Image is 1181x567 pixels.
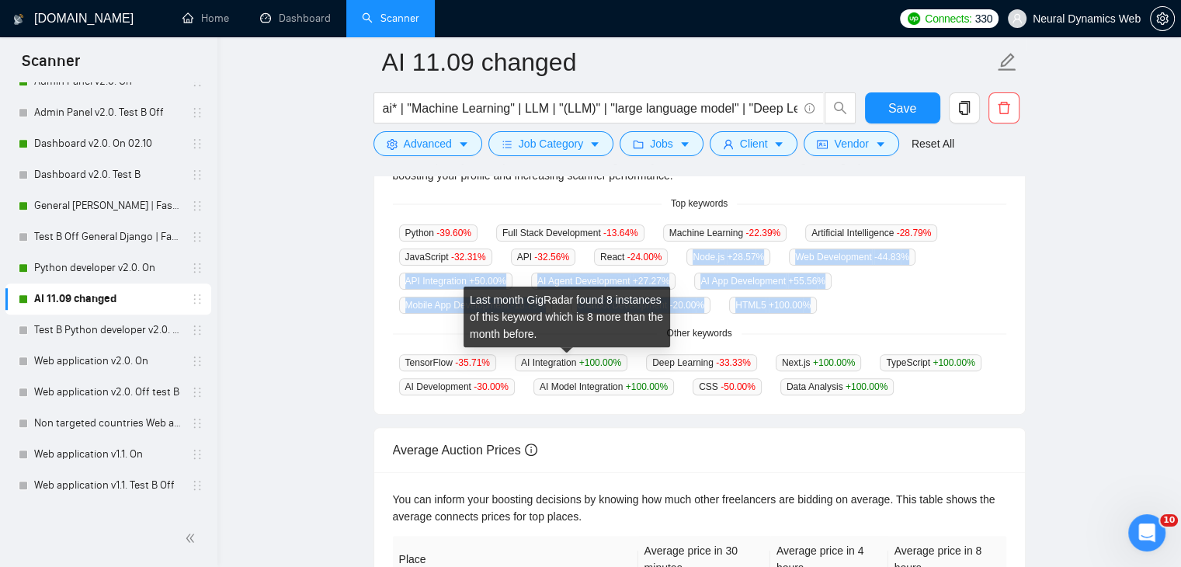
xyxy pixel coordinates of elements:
[34,501,182,532] a: Web scraping
[780,378,894,395] span: Data Analysis
[773,138,784,150] span: caret-down
[191,106,203,119] span: holder
[34,159,182,190] a: Dashboard v2.0. Test B
[988,92,1019,123] button: delete
[933,357,974,368] span: +100.00 %
[34,346,182,377] a: Web application v2.0. On
[846,381,887,392] span: +100.00 %
[515,354,627,371] span: AI Integration
[710,131,798,156] button: userClientcaret-down
[694,273,831,290] span: AI App Development
[1150,12,1175,25] a: setting
[776,354,861,371] span: Next.js
[464,287,670,347] div: Last month GigRadar found 8 instances of this keyword which is 8 more than the month before.
[474,381,509,392] span: -30.00 %
[874,252,909,263] span: -44.83 %
[875,138,886,150] span: caret-down
[393,491,1006,525] div: You can inform your boosting decisions by knowing how much other freelancers are bidding on avera...
[362,12,419,25] a: searchScanner
[769,300,811,311] span: +100.00 %
[191,262,203,274] span: holder
[745,228,780,238] span: -22.39 %
[804,131,898,156] button: idcardVendorcaret-down
[191,200,203,212] span: holder
[399,378,515,395] span: AI Development
[191,137,203,150] span: holder
[633,276,670,287] span: +27.27 %
[813,357,855,368] span: +100.00 %
[825,92,856,123] button: search
[34,408,182,439] a: Non targeted countries Web application v2.0. On
[534,252,569,263] span: -32.56 %
[679,138,690,150] span: caret-down
[34,439,182,470] a: Web application v1.1. On
[788,276,825,287] span: +55.56 %
[663,224,787,242] span: Machine Learning
[1012,13,1023,24] span: user
[191,169,203,181] span: holder
[805,224,937,242] span: Artificial Intelligence
[496,224,644,242] span: Full Stack Development
[626,381,668,392] span: +100.00 %
[34,470,182,501] a: Web application v1.1. Test B Off
[865,92,940,123] button: Save
[191,417,203,430] span: holder
[949,92,980,123] button: copy
[531,273,676,290] span: AI Agent Development
[740,135,768,152] span: Client
[662,197,737,211] span: Top keywords
[13,7,24,32] img: logo
[34,97,182,128] a: Admin Panel v2.0. Test B Off
[34,252,182,283] a: Python developer v2.0. On
[729,297,817,314] span: HTML5
[9,50,92,82] span: Scanner
[925,10,971,27] span: Connects:
[627,252,662,263] span: -24.00 %
[34,315,182,346] a: Test B Python developer v2.0. Off
[897,228,932,238] span: -28.79 %
[693,378,762,395] span: CSS
[182,12,229,25] a: homeHome
[191,386,203,398] span: holder
[1151,12,1174,25] span: setting
[488,131,613,156] button: barsJob Categorycaret-down
[950,101,979,115] span: copy
[716,357,751,368] span: -33.33 %
[185,530,200,546] span: double-left
[191,479,203,492] span: holder
[888,99,916,118] span: Save
[594,249,668,266] span: React
[880,354,981,371] span: TypeScript
[975,10,992,27] span: 330
[727,252,764,263] span: +28.57 %
[404,135,452,152] span: Advanced
[511,249,575,266] span: API
[669,300,704,311] span: -20.00 %
[451,252,486,263] span: -32.31 %
[191,231,203,243] span: holder
[382,43,994,82] input: Scanner name...
[399,249,492,266] span: JavaScript
[646,354,757,371] span: Deep Learning
[525,444,537,456] span: info-circle
[34,283,182,315] a: AI 11.09 changed
[373,131,482,156] button: settingAdvancedcaret-down
[633,138,644,150] span: folder
[191,324,203,336] span: holder
[603,228,638,238] span: -13.64 %
[458,138,469,150] span: caret-down
[825,101,855,115] span: search
[620,131,703,156] button: folderJobscaret-down
[191,355,203,367] span: holder
[191,448,203,461] span: holder
[191,293,203,305] span: holder
[34,190,182,221] a: General [PERSON_NAME] | FastAPI v2.0. On
[650,135,673,152] span: Jobs
[502,138,512,150] span: bars
[399,273,512,290] span: API Integration
[1150,6,1175,31] button: setting
[455,357,490,368] span: -35.71 %
[387,138,398,150] span: setting
[723,138,734,150] span: user
[399,297,552,314] span: Mobile App Development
